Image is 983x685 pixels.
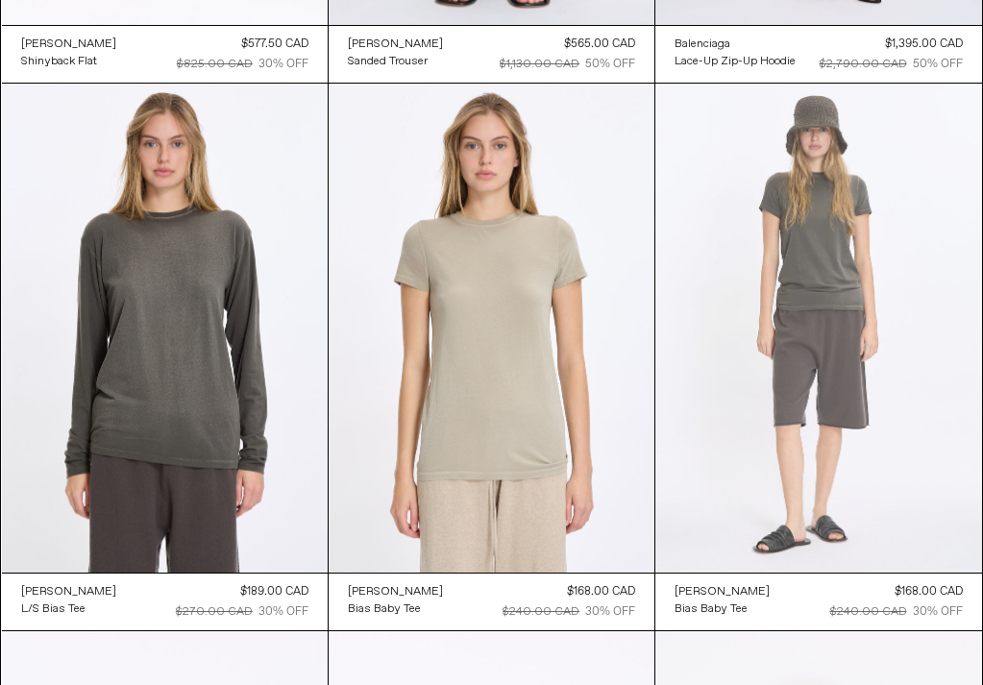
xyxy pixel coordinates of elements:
[21,54,97,70] div: Shinyback Flat
[348,37,443,53] div: [PERSON_NAME]
[348,36,443,53] a: [PERSON_NAME]
[258,603,308,621] div: 30% OFF
[567,583,635,600] div: $168.00 CAD
[348,54,428,70] div: Sanded Trouser
[830,603,907,621] div: $240.00 CAD
[348,583,443,600] a: [PERSON_NAME]
[820,56,907,73] div: $2,790.00 CAD
[675,37,730,53] div: Balenciaga
[885,36,963,53] div: $1,395.00 CAD
[655,84,981,573] img: Lauren Manoogian Bias Baby Tee
[21,583,116,600] a: [PERSON_NAME]
[21,600,116,618] a: L/S Bias Tee
[503,603,579,621] div: $240.00 CAD
[585,56,635,73] div: 50% OFF
[21,584,116,600] div: [PERSON_NAME]
[258,56,308,73] div: 30% OFF
[675,584,770,600] div: [PERSON_NAME]
[329,84,654,573] img: Lauren Manoogian Bias Baby Tee
[21,53,116,70] a: Shinyback Flat
[21,601,86,618] div: L/S Bias Tee
[895,583,963,600] div: $168.00 CAD
[564,36,635,53] div: $565.00 CAD
[21,36,116,53] a: [PERSON_NAME]
[176,603,253,621] div: $270.00 CAD
[675,583,770,600] a: [PERSON_NAME]
[585,603,635,621] div: 30% OFF
[348,601,421,618] div: Bias Baby Tee
[21,37,116,53] div: [PERSON_NAME]
[913,56,963,73] div: 50% OFF
[2,84,328,573] img: Lauren Manoogian Bias L/S Tee
[913,603,963,621] div: 30% OFF
[675,600,770,618] a: Bias Baby Tee
[675,601,748,618] div: Bias Baby Tee
[348,600,443,618] a: Bias Baby Tee
[241,36,308,53] div: $577.50 CAD
[177,56,253,73] div: $825.00 CAD
[240,583,308,600] div: $189.00 CAD
[675,54,796,70] div: Lace-Up Zip-Up Hoodie
[348,584,443,600] div: [PERSON_NAME]
[675,53,796,70] a: Lace-Up Zip-Up Hoodie
[500,56,579,73] div: $1,130.00 CAD
[348,53,443,70] a: Sanded Trouser
[675,36,796,53] a: Balenciaga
